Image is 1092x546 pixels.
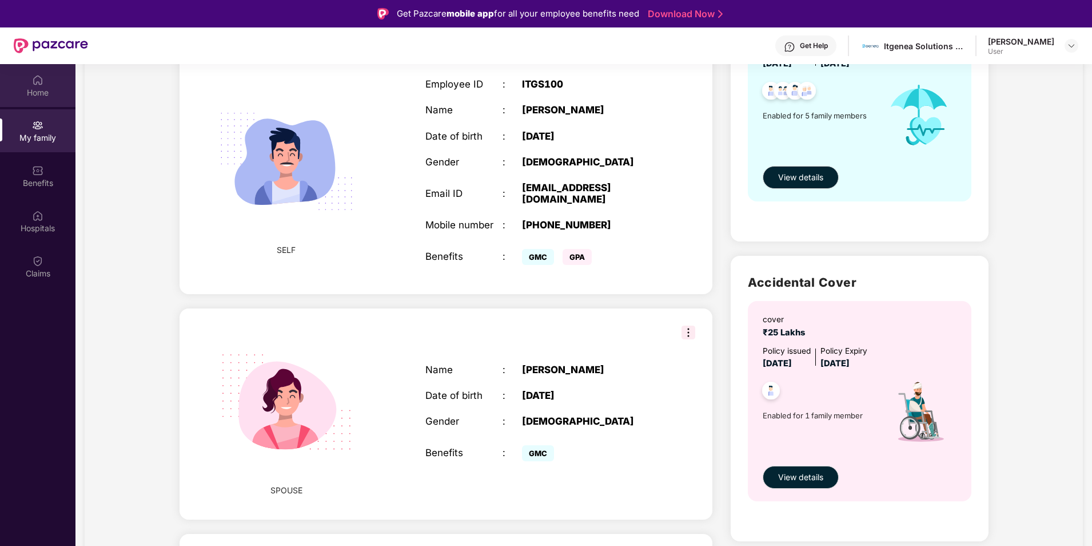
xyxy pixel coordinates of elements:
img: svg+xml;base64,PHN2ZyB3aWR0aD0iMzIiIGhlaWdodD0iMzIiIHZpZXdCb3g9IjAgMCAzMiAzMiIgZmlsbD0ibm9uZSIgeG... [681,326,695,339]
div: Gender [425,156,503,168]
div: Date of birth [425,130,503,142]
div: Policy Expiry [820,345,867,358]
div: [PHONE_NUMBER] [522,219,657,231]
div: cover [763,314,810,326]
div: [EMAIL_ADDRESS][DOMAIN_NAME] [522,182,657,205]
img: Logo [377,8,389,19]
div: : [503,364,522,375]
img: icon [877,70,961,160]
span: ₹25 Lakhs [763,327,810,338]
div: : [503,416,522,427]
div: Date of birth [425,390,503,401]
div: Get Pazcare for all your employee benefits need [397,7,639,21]
div: : [503,390,522,401]
img: svg+xml;base64,PHN2ZyB4bWxucz0iaHR0cDovL3d3dy53My5vcmcvMjAwMC9zdmciIHdpZHRoPSI0OC45NDMiIGhlaWdodD... [781,78,809,106]
div: [DATE] [522,130,657,142]
button: View details [763,466,839,489]
span: View details [778,471,823,484]
div: : [503,104,522,116]
div: : [503,219,522,231]
div: Employee ID [425,78,503,90]
div: Mobile number [425,219,503,231]
div: Policy issued [763,345,811,358]
div: : [503,130,522,142]
img: svg+xml;base64,PHN2ZyBpZD0iQ2xhaW0iIHhtbG5zPSJodHRwOi8vd3d3LnczLm9yZy8yMDAwL3N2ZyIgd2lkdGg9IjIwIi... [32,255,43,267]
div: [PERSON_NAME] [988,36,1054,47]
span: GMC [522,445,554,461]
img: svg+xml;base64,PHN2ZyB4bWxucz0iaHR0cDovL3d3dy53My5vcmcvMjAwMC9zdmciIHdpZHRoPSIyMjQiIGhlaWdodD0iMT... [204,79,369,244]
div: : [503,188,522,199]
div: [DEMOGRAPHIC_DATA] [522,156,657,168]
div: : [503,156,522,168]
span: View details [778,171,823,184]
div: : [503,447,522,458]
span: Enabled for 5 family members [763,110,877,121]
div: Email ID [425,188,503,199]
img: svg+xml;base64,PHN2ZyB3aWR0aD0iMjAiIGhlaWdodD0iMjAiIHZpZXdCb3g9IjAgMCAyMCAyMCIgZmlsbD0ibm9uZSIgeG... [32,120,43,131]
span: Enabled for 1 family member [763,410,877,421]
img: New Pazcare Logo [14,38,88,53]
img: 106931595_3072030449549100_5699994001076542286_n.png [862,38,879,54]
div: : [503,78,522,90]
div: ITGS100 [522,78,657,90]
span: [DATE] [820,358,850,369]
img: svg+xml;base64,PHN2ZyBpZD0iRHJvcGRvd24tMzJ4MzIiIHhtbG5zPSJodHRwOi8vd3d3LnczLm9yZy8yMDAwL3N2ZyIgd2... [1067,41,1076,50]
div: Benefits [425,251,503,262]
div: Name [425,104,503,116]
img: svg+xml;base64,PHN2ZyBpZD0iSG9zcGl0YWxzIiB4bWxucz0iaHR0cDovL3d3dy53My5vcmcvMjAwMC9zdmciIHdpZHRoPS... [32,210,43,221]
img: svg+xml;base64,PHN2ZyB4bWxucz0iaHR0cDovL3d3dy53My5vcmcvMjAwMC9zdmciIHdpZHRoPSI0OC45MTUiIGhlaWdodD... [769,78,797,106]
div: [PERSON_NAME] [522,104,657,116]
div: Get Help [800,41,828,50]
span: GPA [563,249,592,265]
div: [DATE] [522,390,657,401]
a: Download Now [648,8,719,20]
img: Stroke [718,8,723,20]
img: icon [877,370,961,460]
div: [PERSON_NAME] [522,364,657,375]
div: [DEMOGRAPHIC_DATA] [522,416,657,427]
span: SELF [277,244,296,256]
h2: Accidental Cover [748,273,971,292]
img: svg+xml;base64,PHN2ZyB4bWxucz0iaHR0cDovL3d3dy53My5vcmcvMjAwMC9zdmciIHdpZHRoPSIyMjQiIGhlaWdodD0iMT... [204,320,369,485]
div: Name [425,364,503,375]
img: svg+xml;base64,PHN2ZyBpZD0iQmVuZWZpdHMiIHhtbG5zPSJodHRwOi8vd3d3LnczLm9yZy8yMDAwL3N2ZyIgd2lkdGg9Ij... [32,165,43,176]
img: svg+xml;base64,PHN2ZyBpZD0iSG9tZSIgeG1sbnM9Imh0dHA6Ly93d3cudzMub3JnLzIwMDAvc3ZnIiB3aWR0aD0iMjAiIG... [32,74,43,86]
strong: mobile app [447,8,494,19]
img: svg+xml;base64,PHN2ZyB4bWxucz0iaHR0cDovL3d3dy53My5vcmcvMjAwMC9zdmciIHdpZHRoPSI0OC45NDMiIGhlaWdodD... [757,378,785,406]
img: svg+xml;base64,PHN2ZyB4bWxucz0iaHR0cDovL3d3dy53My5vcmcvMjAwMC9zdmciIHdpZHRoPSI0OC45NDMiIGhlaWdodD... [793,78,821,106]
div: : [503,251,522,262]
div: Itgenea Solutions Private Limited [884,41,964,52]
span: SPOUSE [270,484,302,497]
img: svg+xml;base64,PHN2ZyB4bWxucz0iaHR0cDovL3d3dy53My5vcmcvMjAwMC9zdmciIHdpZHRoPSI0OC45NDMiIGhlaWdodD... [757,78,785,106]
img: svg+xml;base64,PHN2ZyBpZD0iSGVscC0zMngzMiIgeG1sbnM9Imh0dHA6Ly93d3cudzMub3JnLzIwMDAvc3ZnIiB3aWR0aD... [784,41,795,53]
div: User [988,47,1054,56]
span: [DATE] [763,358,792,369]
button: View details [763,166,839,189]
span: GMC [522,249,554,265]
div: Benefits [425,447,503,458]
div: Gender [425,416,503,427]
